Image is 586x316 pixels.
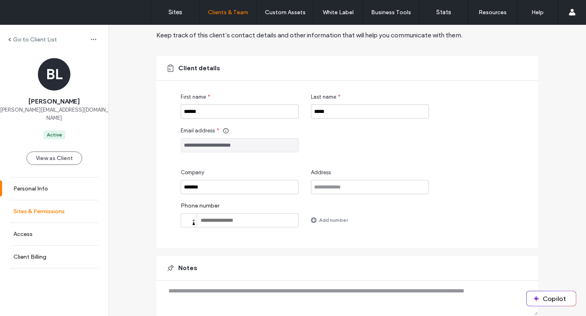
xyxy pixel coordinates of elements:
[311,104,429,119] input: Last name
[479,9,507,16] label: Resources
[156,31,462,39] span: Keep track of this client’s contact details and other information that will help you communicate ...
[156,10,231,26] span: Personal Info
[181,138,299,152] input: Email address
[371,9,411,16] label: Business Tools
[265,9,306,16] label: Custom Assets
[208,9,248,16] label: Clients & Team
[527,291,576,306] button: Copilot
[28,97,80,106] span: [PERSON_NAME]
[38,58,70,91] div: BL
[13,208,65,215] label: Sites & Permissions
[13,36,57,43] label: Go to Client List
[181,104,299,119] input: First name
[181,169,204,177] span: Company
[178,64,220,73] span: Client details
[19,6,35,13] span: Help
[13,231,33,238] label: Access
[311,180,429,194] input: Address
[13,185,48,192] label: Personal Info
[436,9,451,16] label: Stats
[323,9,354,16] label: White Label
[311,93,336,101] span: Last name
[178,264,197,273] span: Notes
[181,202,299,213] label: Phone number
[319,213,348,227] label: Add number
[47,131,62,139] div: Active
[168,9,182,16] label: Sites
[26,152,82,165] button: View as Client
[531,9,544,16] label: Help
[181,180,299,194] input: Company
[311,169,331,177] span: Address
[181,127,215,135] span: Email address
[13,253,46,260] label: Client Billing
[181,93,206,101] span: First name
